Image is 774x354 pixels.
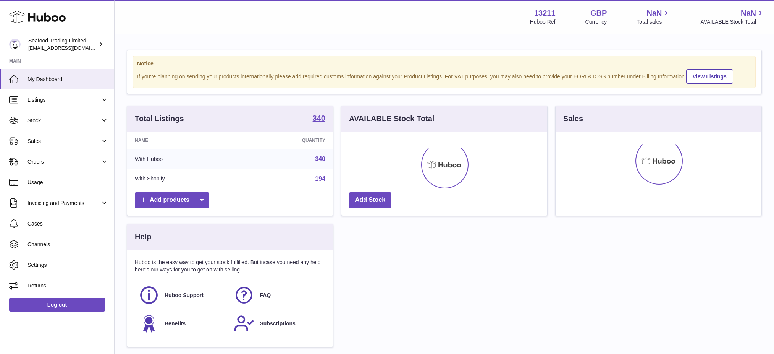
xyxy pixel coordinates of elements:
[27,200,100,207] span: Invoicing and Payments
[349,192,391,208] a: Add Stock
[260,320,295,327] span: Subscriptions
[27,220,108,227] span: Cases
[700,8,765,26] a: NaN AVAILABLE Stock Total
[313,114,325,123] a: 340
[28,37,97,52] div: Seafood Trading Limited
[135,232,151,242] h3: Help
[165,320,186,327] span: Benefits
[637,18,671,26] span: Total sales
[135,114,184,124] h3: Total Listings
[585,18,607,26] div: Currency
[534,8,556,18] strong: 13211
[139,285,226,305] a: Huboo Support
[127,149,238,169] td: With Huboo
[234,313,321,334] a: Subscriptions
[563,114,583,124] h3: Sales
[646,8,662,18] span: NaN
[27,138,100,145] span: Sales
[315,175,325,182] a: 194
[27,179,108,186] span: Usage
[27,261,108,269] span: Settings
[349,114,434,124] h3: AVAILABLE Stock Total
[27,117,100,124] span: Stock
[238,132,333,149] th: Quantity
[27,76,108,83] span: My Dashboard
[27,282,108,289] span: Returns
[315,156,325,162] a: 340
[135,192,209,208] a: Add products
[27,96,100,104] span: Listings
[260,292,271,299] span: FAQ
[9,298,105,312] a: Log out
[137,60,751,67] strong: Notice
[590,8,607,18] strong: GBP
[135,259,325,273] p: Huboo is the easy way to get your stock fulfilled. But incase you need any help here's our ways f...
[234,285,321,305] a: FAQ
[127,169,238,189] td: With Shopify
[9,39,21,50] img: internalAdmin-13211@internal.huboo.com
[139,313,226,334] a: Benefits
[637,8,671,26] a: NaN Total sales
[165,292,204,299] span: Huboo Support
[700,18,765,26] span: AVAILABLE Stock Total
[530,18,556,26] div: Huboo Ref
[28,45,112,51] span: [EMAIL_ADDRESS][DOMAIN_NAME]
[313,114,325,122] strong: 340
[127,132,238,149] th: Name
[27,241,108,248] span: Channels
[741,8,756,18] span: NaN
[686,69,733,84] a: View Listings
[27,158,100,166] span: Orders
[137,68,751,84] div: If you're planning on sending your products internationally please add required customs informati...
